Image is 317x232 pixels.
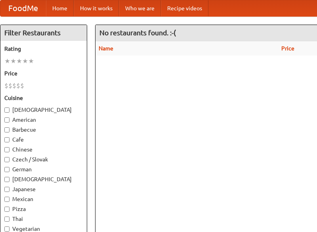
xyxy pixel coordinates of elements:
a: How it works [74,0,119,16]
input: Barbecue [4,127,10,132]
label: [DEMOGRAPHIC_DATA] [4,175,83,183]
label: Thai [4,215,83,223]
input: German [4,167,10,172]
li: $ [4,81,8,90]
label: Japanese [4,185,83,193]
input: Thai [4,217,10,222]
ng-pluralize: No restaurants found. :-( [99,29,176,36]
h4: Filter Restaurants [0,25,87,41]
input: Czech / Slovak [4,157,10,162]
input: Mexican [4,197,10,202]
li: ★ [16,57,22,65]
label: Chinese [4,146,83,153]
h5: Cuisine [4,94,83,102]
label: [DEMOGRAPHIC_DATA] [4,106,83,114]
label: German [4,165,83,173]
label: American [4,116,83,124]
label: Mexican [4,195,83,203]
a: Recipe videos [161,0,208,16]
input: Chinese [4,147,10,152]
label: Pizza [4,205,83,213]
label: Barbecue [4,126,83,134]
li: $ [20,81,24,90]
input: Pizza [4,207,10,212]
input: Japanese [4,187,10,192]
a: Who we are [119,0,161,16]
input: Cafe [4,137,10,142]
h5: Price [4,69,83,77]
a: Home [46,0,74,16]
a: Name [99,45,113,52]
li: ★ [22,57,28,65]
li: $ [8,81,12,90]
li: $ [12,81,16,90]
input: [DEMOGRAPHIC_DATA] [4,107,10,113]
input: American [4,117,10,123]
li: ★ [28,57,34,65]
label: Czech / Slovak [4,155,83,163]
input: Vegetarian [4,226,10,232]
a: Price [281,45,294,52]
label: Cafe [4,136,83,144]
li: ★ [4,57,10,65]
li: ★ [10,57,16,65]
a: FoodMe [0,0,46,16]
h5: Rating [4,45,83,53]
input: [DEMOGRAPHIC_DATA] [4,177,10,182]
li: $ [16,81,20,90]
